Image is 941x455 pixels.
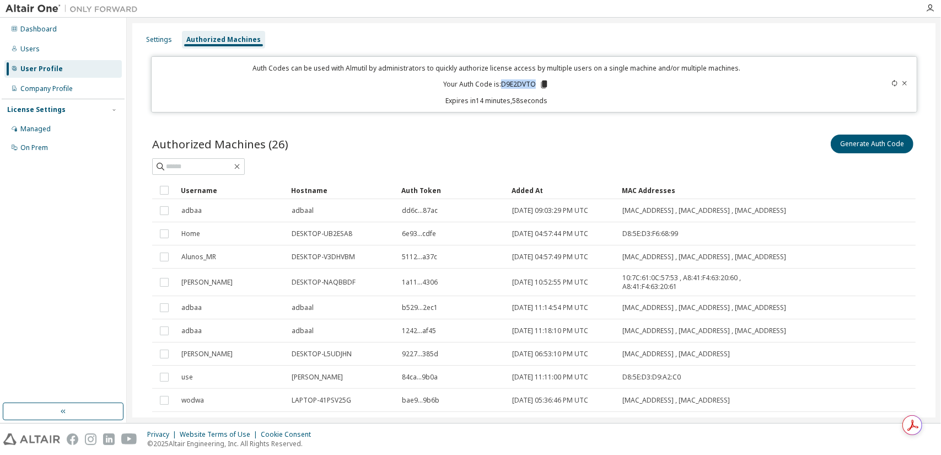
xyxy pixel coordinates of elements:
span: [DATE] 09:03:29 PM UTC [512,206,588,215]
span: Authorized Machines (26) [152,136,288,152]
div: Website Terms of Use [180,430,261,439]
div: License Settings [7,105,66,114]
span: bae9...9b6b [402,396,439,405]
span: [DATE] 11:14:54 PM UTC [512,303,588,312]
span: [DATE] 04:57:49 PM UTC [512,253,588,261]
p: Your Auth Code is: D9E2DVTO [443,79,549,89]
div: Company Profile [20,84,73,93]
img: youtube.svg [121,433,137,445]
span: DESKTOP-NAQBBDF [292,278,356,287]
span: DESKTOP-UB2ESA8 [292,229,352,238]
p: Expires in 14 minutes, 58 seconds [158,96,835,105]
span: [MAC_ADDRESS] , [MAC_ADDRESS] [622,396,730,405]
span: [DATE] 05:36:46 PM UTC [512,396,588,405]
span: adbaa [181,326,202,335]
img: altair_logo.svg [3,433,60,445]
span: dd6c...87ac [402,206,438,215]
span: Alunos_MR [181,253,216,261]
span: DESKTOP-L5UDJHN [292,350,352,358]
span: [MAC_ADDRESS] , [MAC_ADDRESS] , [MAC_ADDRESS] [622,253,786,261]
div: Username [181,181,282,199]
span: [DATE] 11:11:00 PM UTC [512,373,588,382]
span: [MAC_ADDRESS] , [MAC_ADDRESS] [622,350,730,358]
span: 1242...af45 [402,326,436,335]
div: Dashboard [20,25,57,34]
span: [PERSON_NAME] [181,278,233,287]
div: Cookie Consent [261,430,318,439]
span: use [181,373,193,382]
span: [MAC_ADDRESS] , [MAC_ADDRESS] , [MAC_ADDRESS] [622,326,786,335]
span: [PERSON_NAME] [181,350,233,358]
span: adbaal [292,206,314,215]
img: instagram.svg [85,433,96,445]
div: Privacy [147,430,180,439]
span: [DATE] 11:18:10 PM UTC [512,326,588,335]
span: D8:5E:D3:D9:A2:C0 [622,373,681,382]
span: [PERSON_NAME] [292,373,343,382]
img: facebook.svg [67,433,78,445]
div: Added At [512,181,613,199]
img: Altair One [6,3,143,14]
span: [DATE] 10:52:55 PM UTC [512,278,588,287]
span: LAPTOP-41PSV25G [292,396,351,405]
div: Auth Token [401,181,503,199]
span: [DATE] 04:57:44 PM UTC [512,229,588,238]
span: D8:5E:D3:F6:68:99 [622,229,678,238]
div: Hostname [291,181,392,199]
div: Authorized Machines [186,35,261,44]
span: adbaa [181,206,202,215]
span: [MAC_ADDRESS] , [MAC_ADDRESS] , [MAC_ADDRESS] [622,206,786,215]
span: 5112...a37c [402,253,437,261]
span: 10:7C:61:0C:57:53 , A8:41:F4:63:20:60 , A8:41:F4:63:20:61 [622,274,794,291]
p: © 2025 Altair Engineering, Inc. All Rights Reserved. [147,439,318,448]
img: linkedin.svg [103,433,115,445]
span: wodwa [181,396,204,405]
span: adbaal [292,303,314,312]
span: b529...2ec1 [402,303,438,312]
span: DESKTOP-V3DHVBM [292,253,355,261]
div: Managed [20,125,51,133]
span: 84ca...9b0a [402,373,438,382]
span: 1a11...4306 [402,278,438,287]
div: User Profile [20,65,63,73]
div: Settings [146,35,172,44]
span: adbaal [292,326,314,335]
span: [MAC_ADDRESS] , [MAC_ADDRESS] , [MAC_ADDRESS] [622,303,786,312]
div: On Prem [20,143,48,152]
div: MAC Addresses [622,181,794,199]
div: Users [20,45,40,53]
span: Home [181,229,200,238]
span: 9227...385d [402,350,438,358]
p: Auth Codes can be used with Almutil by administrators to quickly authorize license access by mult... [158,63,835,73]
span: adbaa [181,303,202,312]
span: [DATE] 06:53:10 PM UTC [512,350,588,358]
span: 6e93...cdfe [402,229,436,238]
button: Generate Auth Code [831,135,913,153]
